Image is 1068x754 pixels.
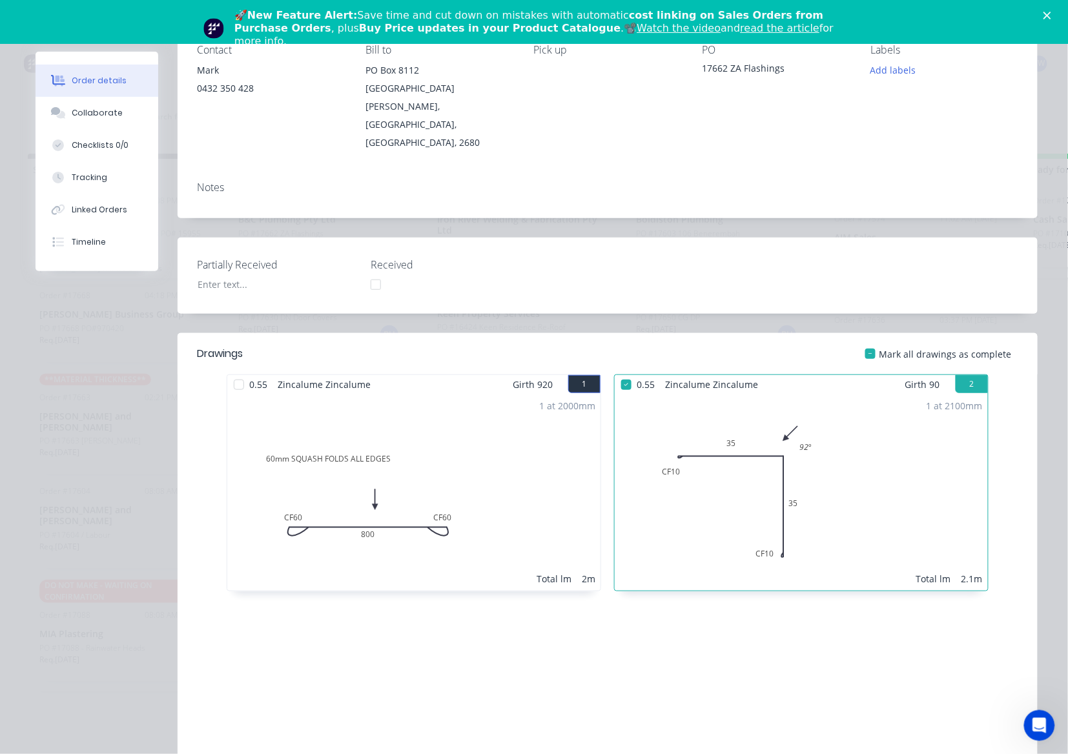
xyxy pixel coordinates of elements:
div: 🚀 Save time and cut down on mistakes with automatic , plus .📽️ and for more info. [234,9,844,48]
div: Drawings [197,346,243,362]
div: Timeline [72,236,106,248]
b: New Feature Alert: [247,9,358,21]
div: 1 at 2000mm [539,399,595,413]
div: 0432 350 428 [197,79,345,97]
div: PO [702,44,850,56]
div: 0CF1035CF103592º1 at 2100mmTotal lm2.1m [615,394,988,591]
div: Total lm [537,572,571,586]
button: Add labels [863,61,923,79]
button: 1 [568,375,601,393]
div: 2.1m [961,572,983,586]
div: Checklists 0/0 [72,139,128,151]
b: cost linking on Sales Orders from Purchase Orders [234,9,823,34]
button: Collaborate [36,97,158,129]
div: Contact [197,44,345,56]
div: Total lm [916,572,951,586]
div: Labels [870,44,1018,56]
div: 17662 ZA Flashings [702,61,850,79]
span: Zincalume Zincalume [660,375,763,394]
button: Order details [36,65,158,97]
iframe: Intercom live chat [1024,710,1055,741]
div: [GEOGRAPHIC_DATA][PERSON_NAME], [GEOGRAPHIC_DATA], [GEOGRAPHIC_DATA], 2680 [365,79,513,152]
button: Timeline [36,226,158,258]
span: 0.55 [244,375,272,394]
span: 0.55 [632,375,660,394]
div: Mark0432 350 428 [197,61,345,103]
div: Pick up [534,44,682,56]
div: Tracking [72,172,107,183]
div: Close [1043,12,1056,19]
label: Received [371,257,532,272]
div: Linked Orders [72,204,127,216]
div: 2m [582,572,595,586]
button: Linked Orders [36,194,158,226]
div: Notes [197,181,1018,194]
a: read the article [741,22,820,34]
div: Collaborate [72,107,123,119]
span: Mark all drawings as complete [879,347,1012,361]
span: Zincalume Zincalume [272,375,376,394]
div: PO Box 8112 [365,61,513,79]
img: Profile image for Team [203,18,224,39]
span: Girth 920 [513,375,553,394]
button: 2 [956,375,988,393]
a: Watch the video [637,22,721,34]
span: Girth 90 [905,375,940,394]
div: 1 at 2100mm [927,399,983,413]
div: Order details [72,75,127,87]
button: Checklists 0/0 [36,129,158,161]
div: Bill to [365,44,513,56]
div: PO Box 8112[GEOGRAPHIC_DATA][PERSON_NAME], [GEOGRAPHIC_DATA], [GEOGRAPHIC_DATA], 2680 [365,61,513,152]
label: Partially Received [197,257,358,272]
div: Mark [197,61,345,79]
div: 60mm SQUASH FOLDS ALL EDGESCF60CF608001 at 2000mmTotal lm2m [227,394,601,591]
b: Buy Price updates in your Product Catalogue [359,22,621,34]
button: Tracking [36,161,158,194]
